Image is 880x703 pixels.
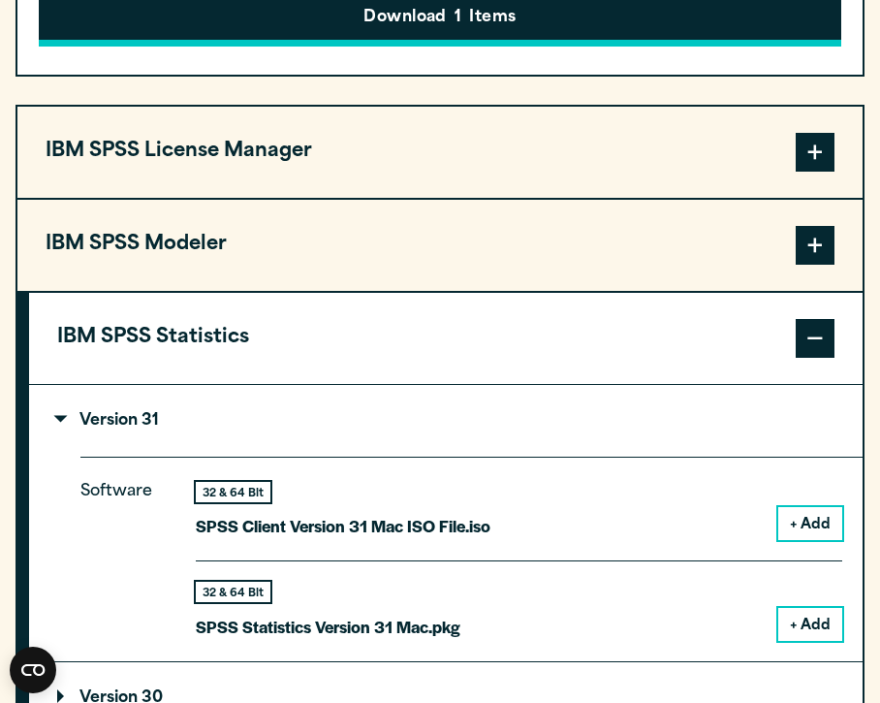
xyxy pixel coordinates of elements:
summary: Version 31 [29,385,863,457]
button: IBM SPSS License Manager [17,107,863,198]
p: Software [80,478,168,624]
p: SPSS Client Version 31 Mac ISO File.iso [196,512,490,540]
div: 32 & 64 Bit [196,482,270,502]
div: 32 & 64 Bit [196,582,270,602]
button: IBM SPSS Statistics [29,293,863,384]
button: Open CMP widget [10,647,56,693]
button: + Add [778,608,842,641]
button: IBM SPSS Modeler [17,200,863,291]
button: + Add [778,507,842,540]
p: Version 31 [57,413,159,429]
p: SPSS Statistics Version 31 Mac.pkg [196,613,460,641]
span: 1 [455,6,461,31]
